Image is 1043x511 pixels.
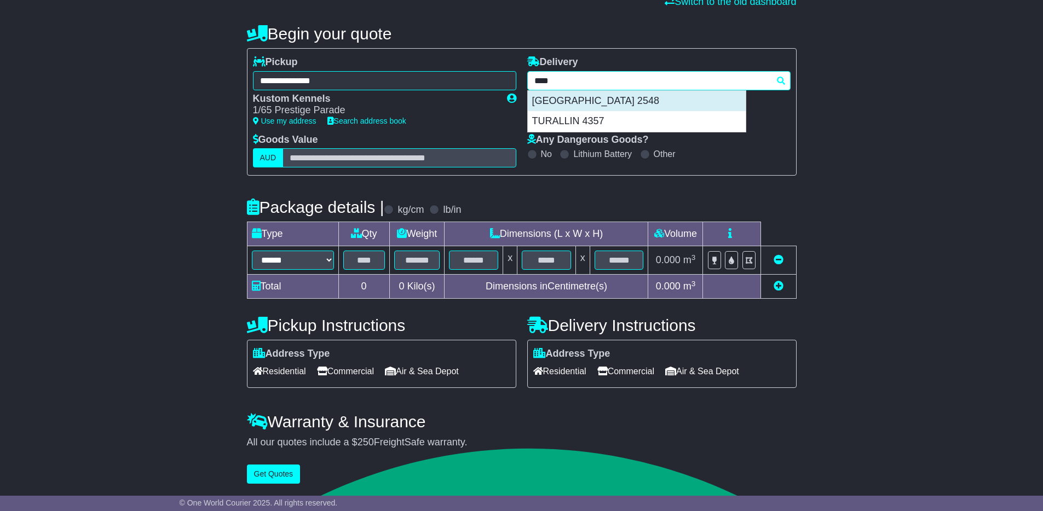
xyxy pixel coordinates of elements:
[253,93,496,105] div: Kustom Kennels
[327,117,406,125] a: Search address book
[683,254,696,265] span: m
[253,134,318,146] label: Goods Value
[503,246,517,275] td: x
[573,149,632,159] label: Lithium Battery
[527,71,791,90] typeahead: Please provide city
[692,253,696,262] sup: 3
[774,281,783,292] a: Add new item
[774,254,783,265] a: Remove this item
[575,246,590,275] td: x
[648,222,703,246] td: Volume
[683,281,696,292] span: m
[527,56,578,68] label: Delivery
[665,363,739,380] span: Air & Sea Depot
[541,149,552,159] label: No
[247,437,797,449] div: All our quotes include a $ FreightSafe warranty.
[247,413,797,431] h4: Warranty & Insurance
[385,363,459,380] span: Air & Sea Depot
[527,134,649,146] label: Any Dangerous Goods?
[597,363,654,380] span: Commercial
[656,254,681,265] span: 0.000
[253,56,298,68] label: Pickup
[247,275,338,299] td: Total
[443,204,461,216] label: lb/in
[247,25,797,43] h4: Begin your quote
[247,222,338,246] td: Type
[527,316,797,334] h4: Delivery Instructions
[338,275,389,299] td: 0
[247,464,301,484] button: Get Quotes
[180,498,338,507] span: © One World Courier 2025. All rights reserved.
[692,280,696,288] sup: 3
[397,204,424,216] label: kg/cm
[389,275,445,299] td: Kilo(s)
[253,148,284,167] label: AUD
[533,363,586,380] span: Residential
[253,363,306,380] span: Residential
[399,281,404,292] span: 0
[253,104,496,117] div: 1/65 Prestige Parade
[528,111,746,132] div: TURALLIN 4357
[389,222,445,246] td: Weight
[445,222,648,246] td: Dimensions (L x W x H)
[445,275,648,299] td: Dimensions in Centimetre(s)
[654,149,676,159] label: Other
[247,316,516,334] h4: Pickup Instructions
[656,281,681,292] span: 0.000
[317,363,374,380] span: Commercial
[533,348,610,360] label: Address Type
[247,198,384,216] h4: Package details |
[253,117,316,125] a: Use my address
[358,437,374,448] span: 250
[338,222,389,246] td: Qty
[253,348,330,360] label: Address Type
[528,91,746,112] div: [GEOGRAPHIC_DATA] 2548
